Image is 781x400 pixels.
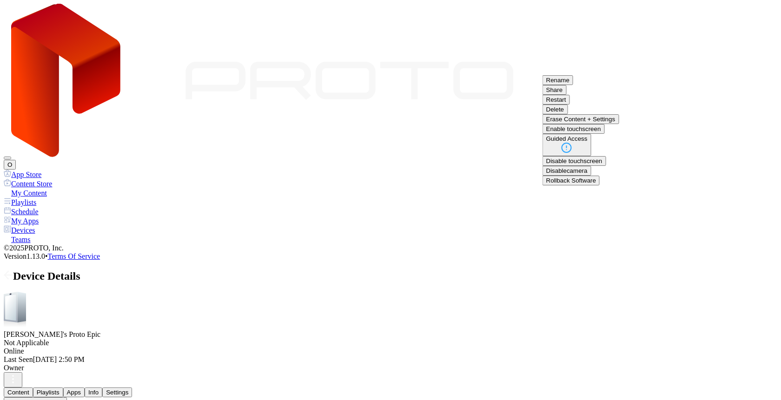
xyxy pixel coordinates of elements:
button: Rename [543,75,573,85]
div: Online [4,347,777,355]
span: Version 1.13.0 • [4,252,48,260]
button: Erase Content + Settings [543,114,619,124]
button: Playlists [33,387,63,397]
div: Not Applicable [4,339,777,347]
button: Delete [543,105,568,114]
div: [PERSON_NAME]'s Proto Epic [4,330,777,339]
div: Owner [4,364,777,372]
button: Content [4,387,33,397]
button: Info [85,387,102,397]
button: Enable touchscreen [543,124,605,134]
button: Share [543,85,567,95]
div: Last Seen [DATE] 2:50 PM [4,355,777,364]
a: Teams [4,235,777,244]
button: O [4,160,16,170]
button: Rollback Software [543,176,600,185]
button: Restart [543,95,570,105]
a: Content Store [4,179,777,188]
a: Devices [4,225,777,235]
button: Guided Access [543,134,591,156]
a: My Apps [4,216,777,225]
a: App Store [4,170,777,179]
div: Settings [106,389,128,396]
div: Info [88,389,99,396]
a: Playlists [4,197,777,207]
span: Device Details [13,270,80,282]
button: Apps [63,387,85,397]
div: © 2025 PROTO, Inc. [4,244,777,252]
a: My Content [4,188,777,197]
a: Terms Of Service [48,252,100,260]
div: Guided Access [546,135,588,142]
a: Schedule [4,207,777,216]
button: Settings [102,387,132,397]
button: Disablecamera [543,166,591,176]
button: Disable touchscreen [543,156,606,166]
